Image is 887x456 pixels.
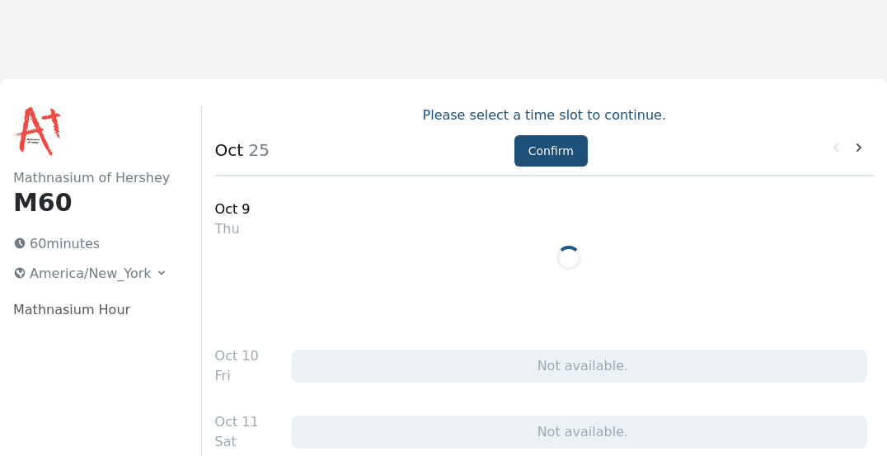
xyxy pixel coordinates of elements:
[292,350,867,383] div: Not available.
[13,188,175,218] h1: M60
[514,135,588,167] button: Confirm
[7,231,175,257] p: 60 minutes
[215,140,244,160] strong: Oct
[292,416,867,449] div: Not available.
[243,140,270,160] span: 25
[13,300,175,320] p: Mathnasium Hour
[13,106,66,158] img: Mathnasium of Hershey
[215,366,259,386] div: Fri
[215,412,259,432] div: Oct 11
[215,200,251,219] div: Oct 9
[215,219,251,239] div: Thu
[215,106,874,125] p: Please select a time slot to continue.
[215,346,259,366] div: Oct 10
[13,168,175,188] h2: Mathnasium of Hershey
[215,432,259,452] div: Sat
[7,261,175,287] button: America/New_York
